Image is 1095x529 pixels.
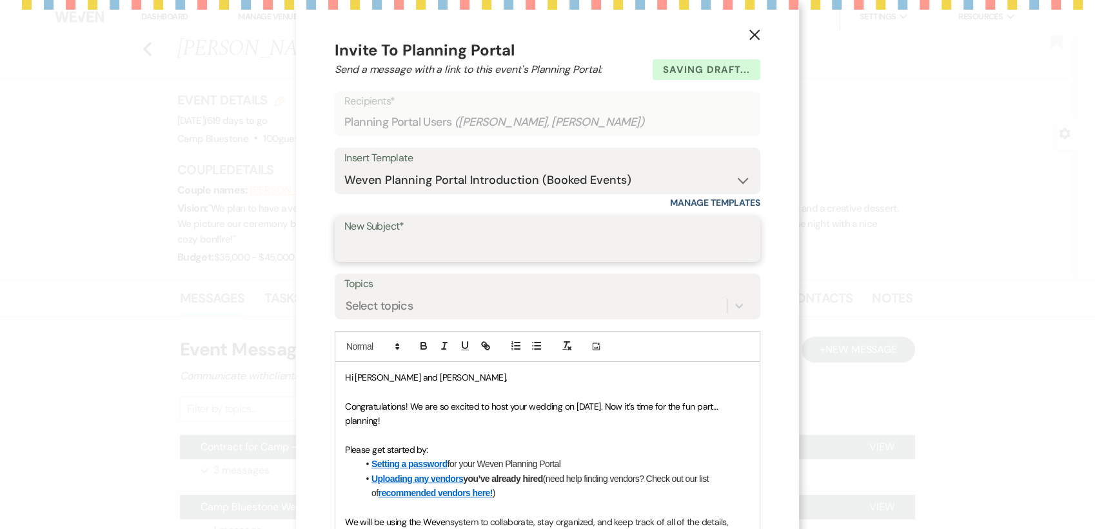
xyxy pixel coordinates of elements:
[346,297,413,315] div: Select topics
[455,114,645,131] span: ( [PERSON_NAME], [PERSON_NAME] )
[344,149,751,168] div: Insert Template
[448,459,561,469] span: for your Weven Planning Portal
[335,39,760,62] h4: Invite To Planning Portal
[371,474,543,484] strong: you’ve already hired
[344,93,751,110] p: Recipients*
[344,275,751,294] label: Topics
[371,459,448,469] a: Setting a password
[371,474,463,484] a: Uploading any vendors
[378,488,492,498] a: recommended vendors here!
[335,62,760,77] h2: Send a message with a link to this event's Planning Portal:
[345,372,507,383] span: Hi [PERSON_NAME] and [PERSON_NAME],
[670,197,760,208] a: Manage Templates
[345,401,720,426] span: Congratulations! We are so excited to host your wedding on [DATE]. Now it’s time for the fun part...
[344,217,751,236] label: New Subject*
[653,59,760,80] span: Saving draft...
[493,488,495,498] span: )
[345,444,428,455] span: Please get started by:
[371,474,711,498] span: (need help finding vendors? Check out our list of
[344,110,751,135] div: Planning Portal Users
[345,516,449,528] span: We will be using the Weven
